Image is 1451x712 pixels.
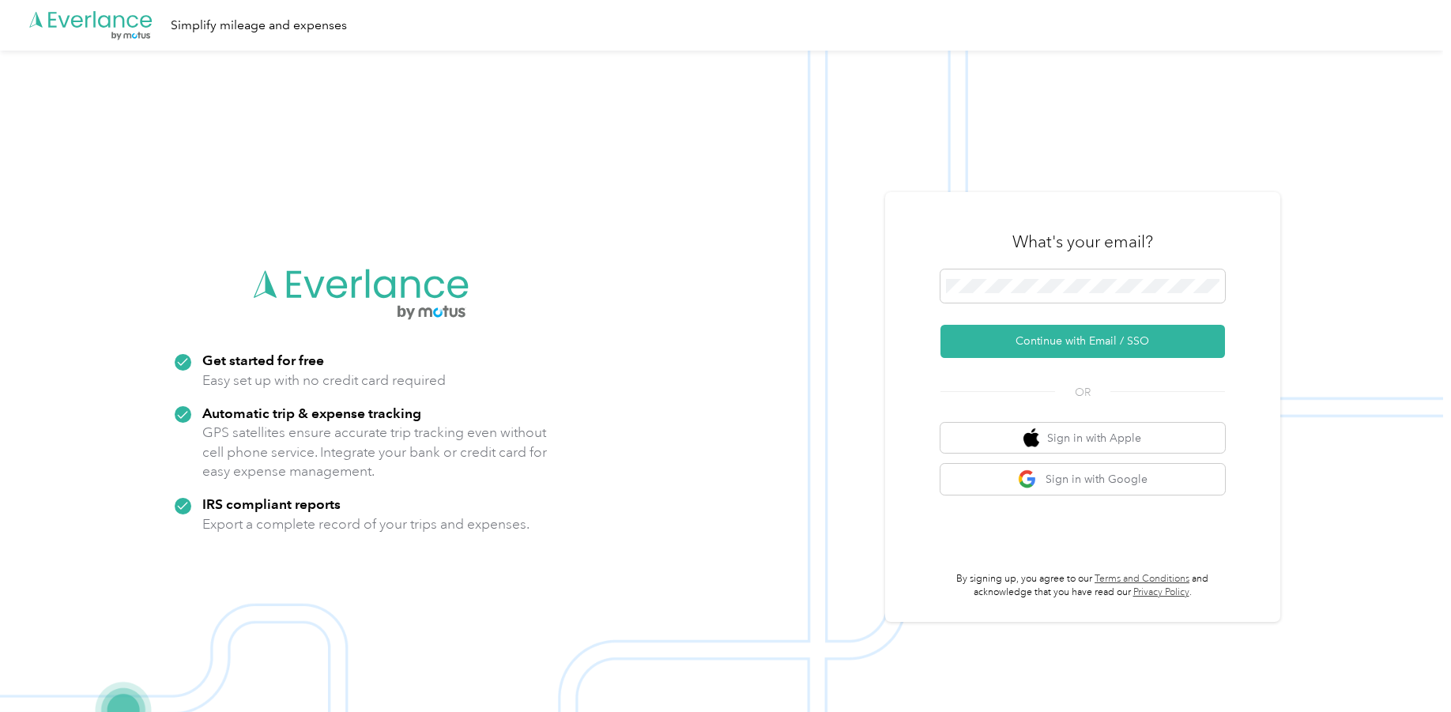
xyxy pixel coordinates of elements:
[171,16,347,36] div: Simplify mileage and expenses
[202,423,548,481] p: GPS satellites ensure accurate trip tracking even without cell phone service. Integrate your bank...
[1095,573,1189,585] a: Terms and Conditions
[202,514,530,534] p: Export a complete record of your trips and expenses.
[1012,231,1153,253] h3: What's your email?
[202,352,324,368] strong: Get started for free
[1023,428,1039,448] img: apple logo
[1362,623,1451,712] iframe: Everlance-gr Chat Button Frame
[202,371,446,390] p: Easy set up with no credit card required
[1018,469,1038,489] img: google logo
[1133,586,1189,598] a: Privacy Policy
[1055,384,1110,401] span: OR
[202,405,421,421] strong: Automatic trip & expense tracking
[202,495,341,512] strong: IRS compliant reports
[940,423,1225,454] button: apple logoSign in with Apple
[940,325,1225,358] button: Continue with Email / SSO
[940,464,1225,495] button: google logoSign in with Google
[940,572,1225,600] p: By signing up, you agree to our and acknowledge that you have read our .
